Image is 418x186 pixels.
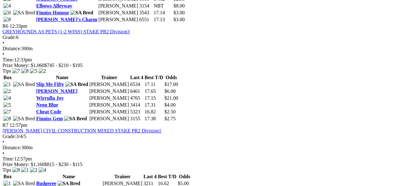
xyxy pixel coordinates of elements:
[65,82,88,87] img: SA Bred
[2,167,11,173] span: Tips
[89,109,129,115] td: [PERSON_NAME]
[10,122,27,128] span: 12:57pm
[98,10,138,16] td: [PERSON_NAME]
[3,95,11,101] img: 4
[139,3,153,9] td: 3154
[2,40,4,45] span: •
[3,109,11,115] img: 7
[2,57,416,63] div: 12:33pm
[45,63,83,68] span: $745 - $210 - $105
[164,116,176,121] span: $2.75
[89,88,129,94] td: [PERSON_NAME]
[36,3,72,8] a: Elbows Alleyway
[36,74,88,81] th: Name
[36,102,58,107] a: Neon Blue
[144,74,164,81] th: Best T/D
[173,17,185,22] span: $3.00
[3,88,11,94] img: 2
[153,17,173,23] td: 17.13
[2,35,416,40] div: 6
[21,167,29,173] img: 1
[130,109,143,115] td: 5323
[89,102,129,108] td: [PERSON_NAME]
[153,3,173,9] td: NBT
[39,68,46,74] img: 2
[2,128,161,133] a: [PERSON_NAME] CIVIL CONSTRUCTION MIXED STAKE PR2 Division1
[36,181,56,186] a: Budgeree
[13,116,35,122] img: SA Bred
[36,17,97,22] a: [PERSON_NAME]'s Charm
[36,88,77,94] a: [PERSON_NAME]
[70,10,93,16] img: SA Bred
[143,174,157,180] th: Last 4
[2,156,14,161] span: Time:
[139,10,153,16] td: 3543
[153,10,173,16] td: 17.14
[2,150,4,156] span: •
[13,82,35,87] img: SA Bred
[164,82,178,87] span: $17.00
[3,10,11,16] img: 6
[102,174,143,180] th: Trainer
[64,116,87,122] img: SA Bred
[2,122,8,128] span: R7
[2,23,8,29] span: R6
[3,116,11,122] img: 8
[2,46,21,51] span: Distance:
[157,174,177,180] th: Best T/D
[164,102,176,107] span: $4.00
[2,162,416,167] div: Prize Money: $1,160
[30,167,37,173] img: 2
[173,3,185,8] span: $8.00
[130,95,143,101] td: 4765
[144,81,164,88] td: 17.11
[144,109,164,115] td: 16.82
[2,145,21,150] span: Distance:
[30,68,37,74] img: 5
[3,174,12,179] span: Box
[3,3,11,9] img: 4
[144,102,164,108] td: 17.31
[36,116,63,121] a: Finniss Gem
[36,174,102,180] th: Name
[2,156,416,162] div: 12:57pm
[144,116,164,122] td: 17.38
[36,10,69,15] a: Finniss Honour
[139,17,153,23] td: 6551
[89,74,129,81] th: Trainer
[98,17,138,23] td: [PERSON_NAME]
[2,134,16,139] span: Grade:
[2,139,4,145] span: •
[130,74,143,81] th: Last 4
[2,68,11,74] span: Tips
[173,10,185,15] span: $3.00
[3,82,11,87] img: 1
[2,29,130,34] a: GREYHOUNDS AS PETS (1-2 WINS) STAKE PR2 Division3
[164,74,178,81] th: Odds
[36,95,63,101] a: Wirrulla Joy
[177,174,192,180] th: Odds
[2,63,416,68] div: Prize Money: $1,060
[144,88,164,94] td: 17.65
[130,116,143,122] td: 3155
[3,102,11,108] img: 5
[12,167,20,173] img: 8
[130,102,143,108] td: 3414
[164,88,176,94] span: $6.00
[130,88,143,94] td: 6461
[10,23,27,29] span: 12:33pm
[130,81,143,88] td: 6534
[21,68,29,74] img: 8
[45,162,82,167] span: $815 - $230 - $115
[2,35,16,40] span: Grade:
[12,68,20,74] img: 7
[36,82,64,87] a: Slip Me Fifty
[2,134,416,139] div: 3/4/5
[164,95,178,101] span: $21.00
[144,95,164,101] td: 17.15
[3,75,12,80] span: Box
[178,181,189,186] span: $5.00
[98,3,138,9] td: [PERSON_NAME]
[2,51,4,57] span: •
[2,46,416,51] div: 300m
